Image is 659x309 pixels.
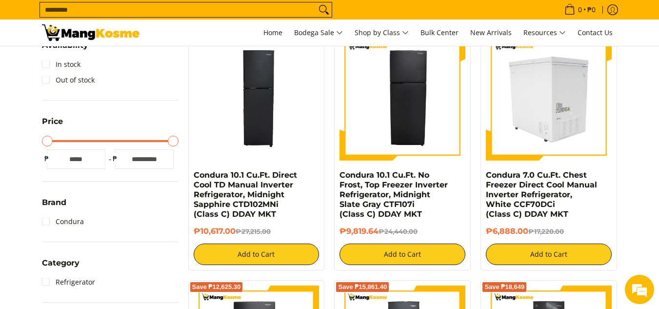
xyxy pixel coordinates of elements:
a: In stock [42,57,80,72]
summary: Open [42,259,80,274]
h6: ₱10,617.00 [194,227,320,236]
a: Condura 7.0 Cu.Ft. Chest Freezer Direct Cool Manual Inverter Refrigerator, White CCF70DCi (Class ... [486,170,597,219]
span: Save ₱12,625.30 [192,284,241,290]
a: New Arrivals [465,20,517,46]
span: New Arrivals [470,28,512,37]
nav: Main Menu [149,20,618,46]
a: Condura 10.1 Cu.Ft. Direct Cool TD Manual Inverter Refrigerator, Midnight Sapphire CTD102MNi (Cla... [194,170,297,219]
span: ₱ [110,154,120,164]
a: Out of stock [42,72,95,88]
a: Condura 10.1 Cu.Ft. No Frost, Top Freezer Inverter Refrigerator, Midnight Slate Gray CTF107i (Cla... [339,170,448,219]
del: ₱24,440.00 [379,227,418,235]
span: • [561,4,599,15]
button: Search [316,2,332,17]
h6: ₱9,819.64 [339,227,465,236]
div: Chat with us now [51,55,164,67]
summary: Open [42,199,66,214]
span: Bulk Center [420,28,459,37]
a: Refrigerator [42,274,95,290]
a: Shop by Class [350,20,414,46]
textarea: Type your message and hit 'Enter' [5,206,186,240]
span: Category [42,259,80,267]
a: Home [259,20,287,46]
span: Brand [42,199,66,206]
a: Bodega Sale [289,20,348,46]
span: Bodega Sale [294,27,343,39]
a: Contact Us [573,20,618,46]
a: Condura [42,214,84,229]
button: Add to Cart [194,244,320,265]
h6: ₱6,888.00 [486,227,612,236]
span: 0 [577,6,583,13]
a: Resources [519,20,571,46]
img: Condura 10.1 Cu.Ft. Direct Cool TD Manual Inverter Refrigerator, Midnight Sapphire CTD102MNi (Cla... [194,35,320,161]
del: ₱17,220.00 [528,227,564,235]
img: Condura 10.1 Cu.Ft. No Frost, Top Freezer Inverter Refrigerator, Midnight Slate Gray CTF107i (Cla... [339,35,465,161]
del: ₱27,215.00 [236,227,271,235]
span: Resources [523,27,566,39]
span: Availability [42,41,88,49]
span: We're online! [57,92,135,191]
span: ₱0 [586,6,597,13]
span: Shop by Class [355,27,409,39]
button: Add to Cart [339,244,465,265]
button: Add to Cart [486,244,612,265]
a: Bulk Center [416,20,463,46]
span: Home [263,28,282,37]
span: Save ₱18,649 [484,284,524,290]
span: Contact Us [578,28,613,37]
summary: Open [42,118,63,133]
img: Class C Home &amp; Business Appliances: Up to 70% Off l Mang Kosme [42,24,140,41]
span: Save ₱15,861.40 [338,284,387,290]
span: ₱ [42,154,52,164]
img: Condura 7.0 Cu.Ft. Chest Freezer Direct Cool Manual Inverter Refrigerator, White CCF70DCi (Class ... [486,35,612,161]
div: Minimize live chat window [160,5,183,28]
span: Price [42,118,63,125]
summary: Open [42,41,88,57]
